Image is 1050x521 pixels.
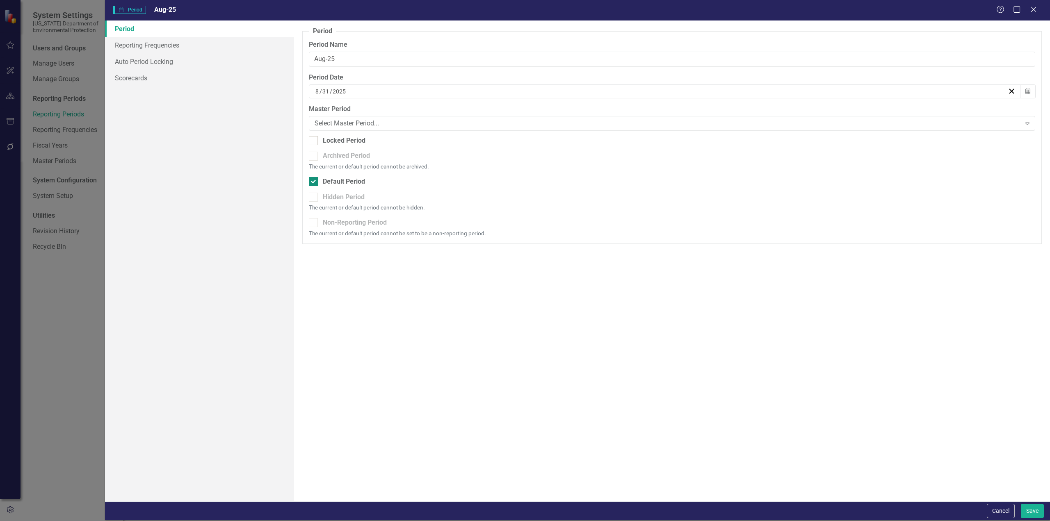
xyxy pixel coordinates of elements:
span: Period [113,6,146,14]
div: Non-Reporting Period [323,218,387,228]
div: Select Master Period... [315,118,1021,128]
a: Period [105,20,294,37]
small: The current or default period cannot be archived. [309,163,1035,171]
button: Save [1021,504,1044,518]
div: Archived Period [323,151,370,161]
div: Default Period [323,177,365,187]
label: Master Period [309,105,1035,114]
span: / [330,88,332,95]
small: The current or default period cannot be hidden. [309,204,1035,212]
div: Hidden Period [323,193,365,202]
div: Locked Period [323,136,365,146]
span: Aug-25 [154,6,176,14]
div: Period Date [309,73,1035,82]
a: Auto Period Locking [105,53,294,70]
span: / [320,88,322,95]
a: Scorecards [105,70,294,86]
a: Reporting Frequencies [105,37,294,53]
small: The current or default period cannot be set to be a non-reporting period. [309,230,1035,237]
label: Period Name [309,40,1035,50]
legend: Period [309,27,336,36]
button: Cancel [987,504,1015,518]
